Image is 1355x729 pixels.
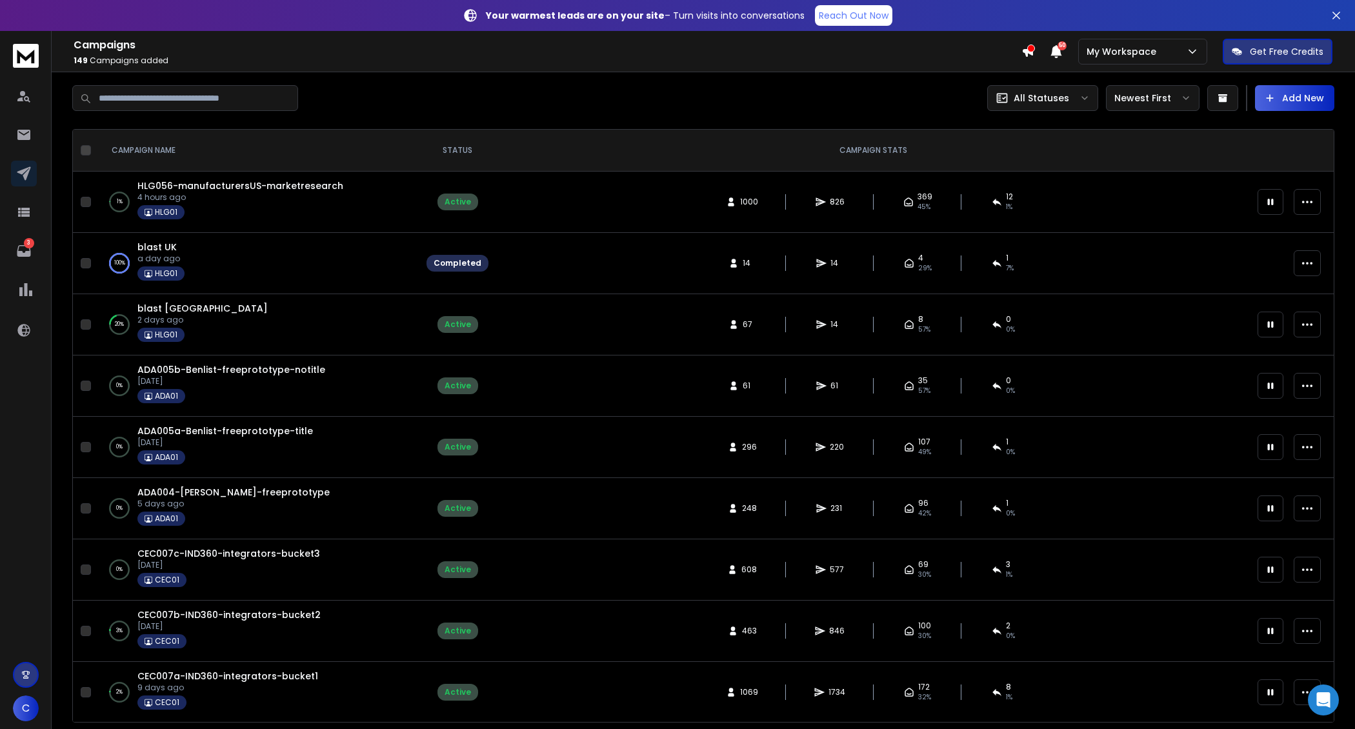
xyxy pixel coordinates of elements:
[137,670,318,683] a: CEC007a-IND360-integrators-bucket1
[116,624,123,637] p: 3 %
[1006,192,1013,202] span: 12
[1006,375,1011,386] span: 0
[137,486,330,499] a: ADA004-[PERSON_NAME]-freeprototype
[74,55,88,66] span: 149
[918,202,930,212] span: 45 %
[918,692,931,703] span: 32 %
[155,575,179,585] p: CEC01
[96,130,419,172] th: CAMPAIGN NAME
[1106,85,1199,111] button: Newest First
[445,197,471,207] div: Active
[137,179,343,192] a: HLG056-manufacturersUS-marketresearch
[96,601,419,662] td: 3%CEC007b-IND360-integrators-bucket2[DATE]CEC01
[155,268,177,279] p: HLG01
[434,258,481,268] div: Completed
[742,503,757,514] span: 248
[918,631,931,641] span: 30 %
[445,503,471,514] div: Active
[1255,85,1334,111] button: Add New
[918,314,923,325] span: 8
[743,258,756,268] span: 14
[918,498,928,508] span: 96
[1250,45,1323,58] p: Get Free Credits
[1006,263,1014,274] span: 7 %
[445,564,471,575] div: Active
[1014,92,1069,105] p: All Statuses
[740,687,758,697] span: 1069
[137,302,268,315] a: blast [GEOGRAPHIC_DATA]
[1006,559,1010,570] span: 3
[155,514,178,524] p: ADA01
[13,695,39,721] button: C
[918,682,930,692] span: 172
[419,130,496,172] th: STATUS
[96,478,419,539] td: 0%ADA004-[PERSON_NAME]-freeprototype5 days agoADA01
[830,503,843,514] span: 231
[743,319,756,330] span: 67
[137,683,318,693] p: 9 days ago
[830,442,844,452] span: 220
[1006,692,1012,703] span: 1 %
[1006,621,1010,631] span: 2
[96,662,419,723] td: 2%CEC007a-IND360-integrators-bucket19 days agoCEC01
[445,442,471,452] div: Active
[114,257,125,270] p: 100 %
[137,241,177,254] a: blast UK
[155,452,178,463] p: ADA01
[743,381,756,391] span: 61
[11,238,37,264] a: 3
[829,626,845,636] span: 846
[137,424,313,437] span: ADA005a-Benlist-freeprototype-title
[918,621,931,631] span: 100
[918,447,931,457] span: 49 %
[1006,202,1012,212] span: 1 %
[96,172,419,233] td: 1%HLG056-manufacturersUS-marketresearch4 hours agoHLG01
[96,294,419,355] td: 20%blast [GEOGRAPHIC_DATA]2 days agoHLG01
[96,355,419,417] td: 0%ADA005b-Benlist-freeprototype-notitle[DATE]ADA01
[741,564,757,575] span: 608
[13,44,39,68] img: logo
[137,315,268,325] p: 2 days ago
[918,570,931,580] span: 30 %
[96,417,419,478] td: 0%ADA005a-Benlist-freeprototype-title[DATE]ADA01
[742,626,757,636] span: 463
[918,263,932,274] span: 29 %
[116,563,123,576] p: 0 %
[1058,41,1067,50] span: 50
[1006,682,1011,692] span: 8
[155,207,177,217] p: HLG01
[137,499,330,509] p: 5 days ago
[116,686,123,699] p: 2 %
[1006,386,1015,396] span: 0 %
[74,55,1021,66] p: Campaigns added
[918,386,930,396] span: 57 %
[137,621,321,632] p: [DATE]
[830,258,843,268] span: 14
[1006,498,1009,508] span: 1
[1006,253,1009,263] span: 1
[115,318,124,331] p: 20 %
[815,5,892,26] a: Reach Out Now
[496,130,1250,172] th: CAMPAIGN STATS
[137,363,325,376] a: ADA005b-Benlist-freeprototype-notitle
[137,547,320,560] a: CEC007c-IND360-integrators-bucket3
[137,376,325,386] p: [DATE]
[96,539,419,601] td: 0%CEC007c-IND360-integrators-bucket3[DATE]CEC01
[918,559,928,570] span: 69
[445,687,471,697] div: Active
[819,9,888,22] p: Reach Out Now
[742,442,757,452] span: 296
[445,381,471,391] div: Active
[486,9,665,22] strong: Your warmest leads are on your site
[137,608,321,621] span: CEC007b-IND360-integrators-bucket2
[830,381,843,391] span: 61
[137,560,320,570] p: [DATE]
[116,441,123,454] p: 0 %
